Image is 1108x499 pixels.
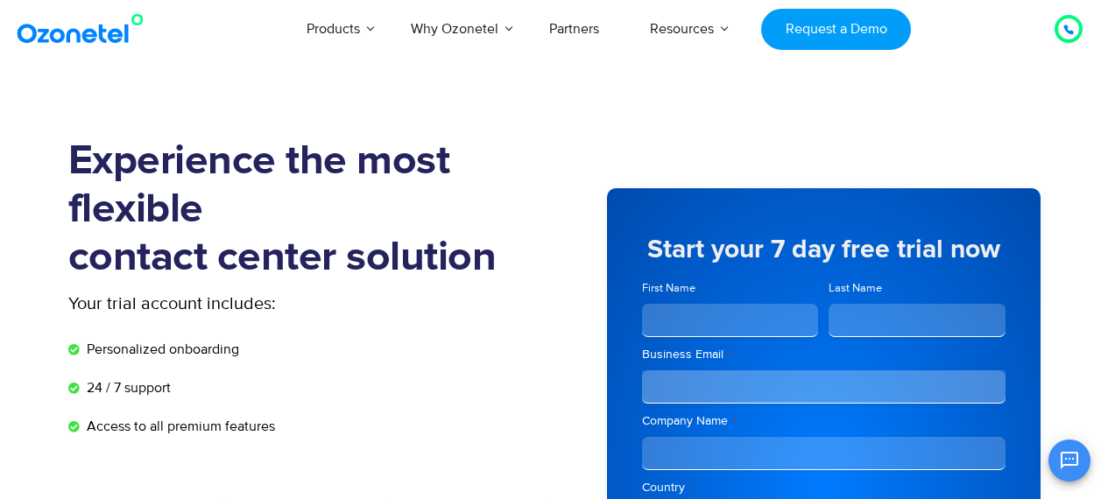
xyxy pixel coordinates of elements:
[82,377,171,398] span: 24 / 7 support
[82,339,239,360] span: Personalized onboarding
[68,291,423,317] p: Your trial account includes:
[761,9,911,50] a: Request a Demo
[642,280,819,297] label: First Name
[1048,439,1090,481] button: Open chat
[82,416,275,437] span: Access to all premium features
[642,346,1006,363] label: Business Email
[642,412,1006,430] label: Company Name
[68,137,554,282] h1: Experience the most flexible contact center solution
[642,236,1006,263] h5: Start your 7 day free trial now
[829,280,1006,297] label: Last Name
[642,479,1006,496] label: Country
